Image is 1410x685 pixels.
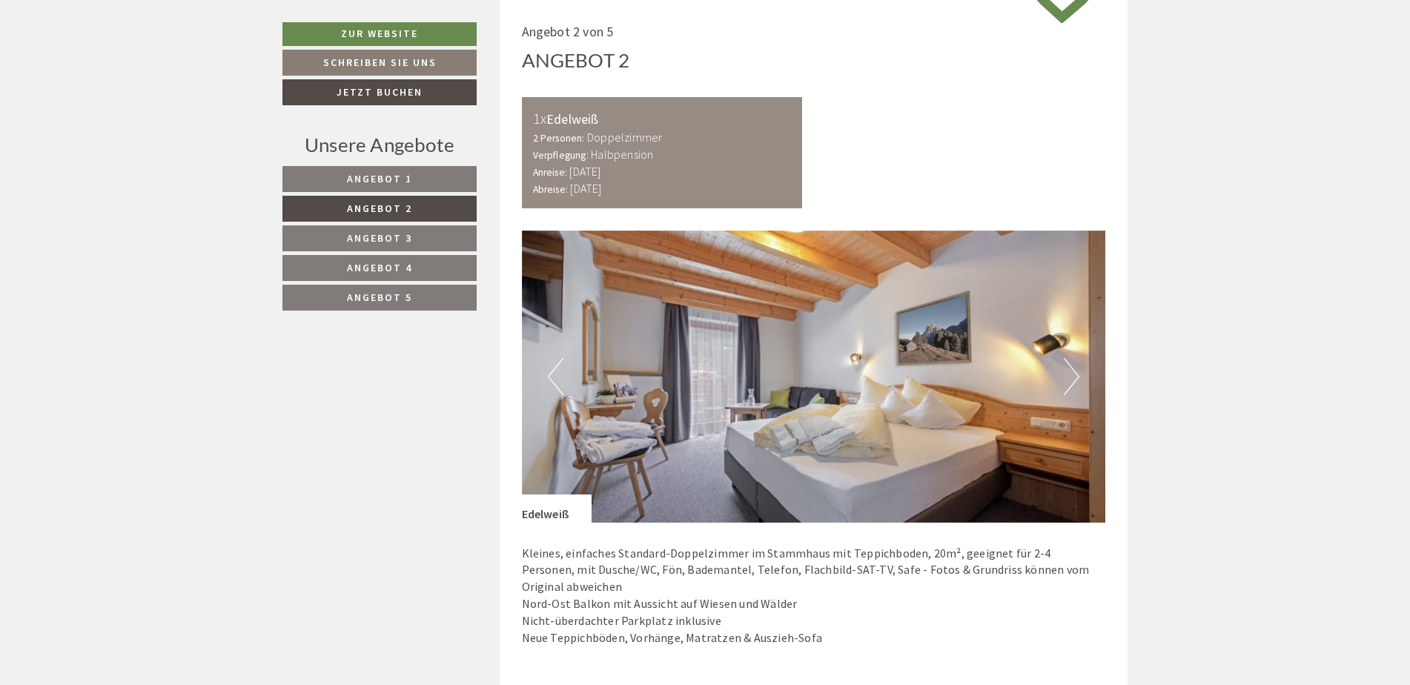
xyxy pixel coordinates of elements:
[533,132,585,145] small: 2 Personen:
[522,545,1106,646] p: Kleines, einfaches Standard-Doppelzimmer im Stammhaus mit Teppichboden, 20m², geeignet für 2-4 Pe...
[347,291,412,304] span: Angebot 5
[347,261,412,274] span: Angebot 4
[587,130,662,145] b: Doppelzimmer
[265,12,319,37] div: [DATE]
[347,231,412,245] span: Angebot 3
[282,79,477,105] a: Jetzt buchen
[548,358,563,395] button: Previous
[533,109,546,128] b: 1x
[570,181,601,196] b: [DATE]
[282,131,477,159] div: Unsere Angebote
[347,202,412,215] span: Angebot 2
[522,23,614,40] span: Angebot 2 von 5
[533,108,792,130] div: Edelweiß
[533,149,589,162] small: Verpflegung:
[349,73,561,83] small: 16:03
[533,183,569,196] small: Abreise:
[282,50,477,76] a: Schreiben Sie uns
[533,166,568,179] small: Anreise:
[495,391,584,417] button: Senden
[522,47,630,74] div: Angebot 2
[1064,358,1079,395] button: Next
[522,231,1106,523] img: image
[282,22,477,46] a: Zur Website
[342,41,572,86] div: Guten Tag, wie können wir Ihnen helfen?
[522,494,592,523] div: Edelweiß
[349,44,561,56] div: Sie
[569,164,600,179] b: [DATE]
[347,172,412,185] span: Angebot 1
[591,147,653,162] b: Halbpension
